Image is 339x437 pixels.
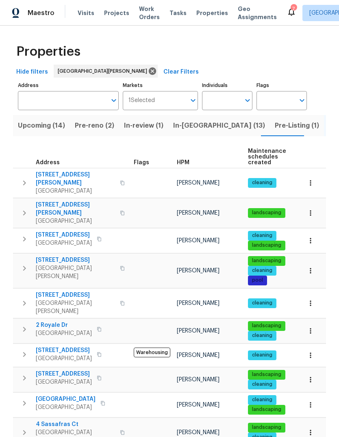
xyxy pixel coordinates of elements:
span: Pre-reno (2) [75,120,114,131]
span: [PERSON_NAME] [177,268,219,274]
label: Markets [123,83,198,88]
span: Address [36,160,60,165]
span: cleaning [249,300,276,307]
span: Hide filters [16,67,48,77]
span: In-review (1) [124,120,163,131]
span: HPM [177,160,189,165]
span: [STREET_ADDRESS][PERSON_NAME] [36,201,115,217]
span: cleaning [249,179,276,186]
button: Hide filters [13,65,51,80]
span: [PERSON_NAME] [177,238,219,244]
span: [GEOGRAPHIC_DATA][PERSON_NAME] [58,67,150,75]
span: [STREET_ADDRESS] [36,370,92,378]
span: [GEOGRAPHIC_DATA] [36,187,115,195]
span: landscaping [249,424,285,431]
span: 1 Selected [128,97,155,104]
button: Open [187,95,199,106]
span: cleaning [249,381,276,388]
button: Open [296,95,308,106]
span: [PERSON_NAME] [177,377,219,383]
span: Maintenance schedules created [248,148,286,165]
span: 2 Royale Dr [36,321,92,329]
span: cleaning [249,232,276,239]
div: 7 [291,5,296,13]
span: [PERSON_NAME] [177,402,219,408]
span: pool [249,277,266,284]
span: [STREET_ADDRESS] [36,231,92,239]
span: [PERSON_NAME] [177,430,219,435]
span: Visits [78,9,94,17]
span: [GEOGRAPHIC_DATA] [36,329,92,337]
label: Address [18,83,119,88]
span: cleaning [249,352,276,359]
span: 4 Sassafras Ct [36,420,115,428]
span: [STREET_ADDRESS][PERSON_NAME] [36,171,115,187]
span: cleaning [249,396,276,403]
span: [GEOGRAPHIC_DATA] [36,378,92,386]
span: Tasks [169,10,187,16]
div: [GEOGRAPHIC_DATA][PERSON_NAME] [54,65,158,78]
span: cleaning [249,267,276,274]
button: Open [242,95,253,106]
span: Maestro [28,9,54,17]
span: landscaping [249,209,285,216]
span: [PERSON_NAME] [177,210,219,216]
span: Projects [104,9,129,17]
span: Properties [16,48,80,56]
label: Individuals [202,83,252,88]
span: [GEOGRAPHIC_DATA][PERSON_NAME] [36,299,115,315]
span: landscaping [249,242,285,249]
span: landscaping [249,371,285,378]
span: [PERSON_NAME] [177,352,219,358]
span: Work Orders [139,5,160,21]
span: Pre-Listing (1) [275,120,319,131]
span: [GEOGRAPHIC_DATA] [36,239,92,247]
span: [GEOGRAPHIC_DATA][PERSON_NAME] [36,264,115,280]
span: [STREET_ADDRESS] [36,256,115,264]
span: In-[GEOGRAPHIC_DATA] (13) [173,120,265,131]
span: landscaping [249,322,285,329]
span: Clear Filters [163,67,199,77]
span: [GEOGRAPHIC_DATA] [36,354,92,363]
span: [PERSON_NAME] [177,300,219,306]
span: [STREET_ADDRESS] [36,346,92,354]
span: Properties [196,9,228,17]
span: Flags [134,160,149,165]
label: Flags [256,83,307,88]
span: Geo Assignments [238,5,277,21]
span: Upcoming (14) [18,120,65,131]
span: [GEOGRAPHIC_DATA] [36,217,115,225]
button: Clear Filters [160,65,202,80]
span: landscaping [249,257,285,264]
button: Open [108,95,120,106]
span: [GEOGRAPHIC_DATA] [36,403,96,411]
span: [PERSON_NAME] [177,180,219,186]
span: cleaning [249,332,276,339]
span: landscaping [249,406,285,413]
span: [PERSON_NAME] [177,328,219,334]
span: [STREET_ADDRESS] [36,291,115,299]
span: [GEOGRAPHIC_DATA] [36,395,96,403]
span: Warehousing [134,348,170,357]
